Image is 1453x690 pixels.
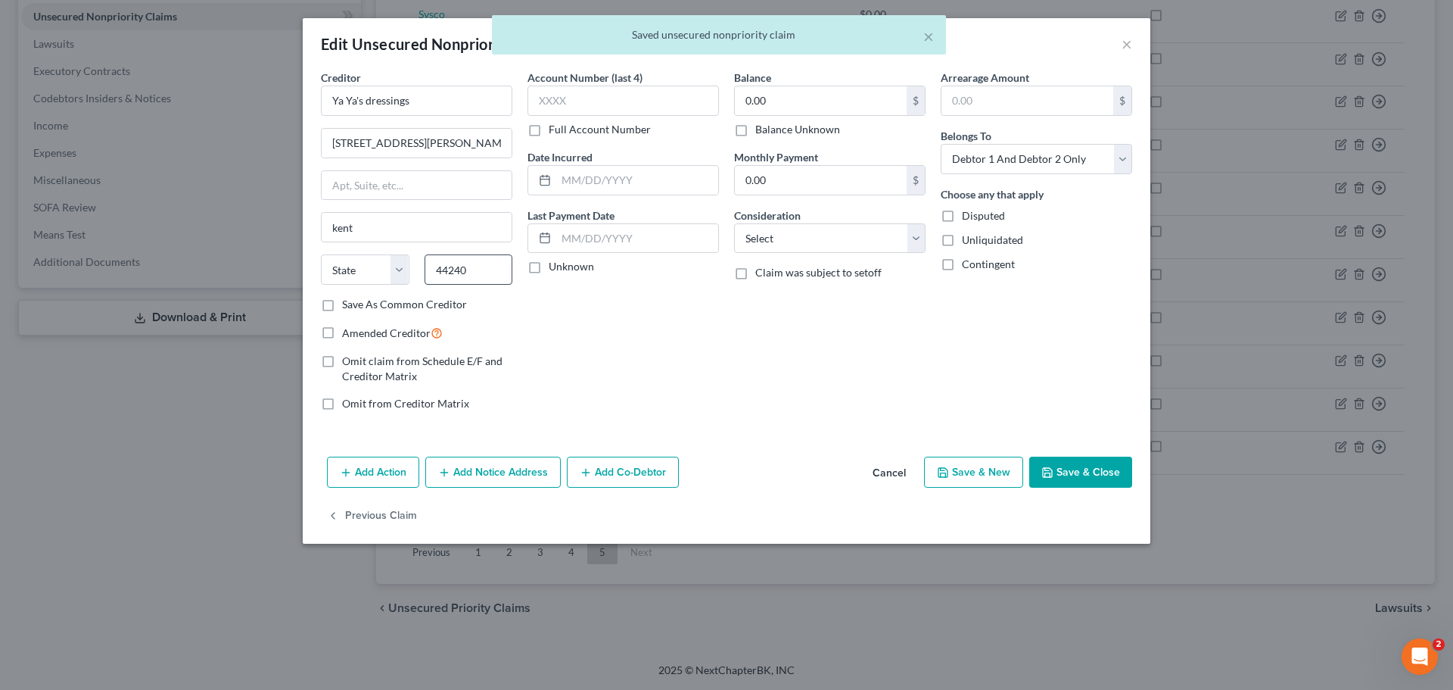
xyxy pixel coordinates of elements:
span: Claim was subject to setoff [755,266,882,279]
label: Date Incurred [527,149,593,165]
span: Unliquidated [962,233,1023,246]
label: Last Payment Date [527,208,614,223]
label: Arrearage Amount [941,70,1029,86]
input: MM/DD/YYYY [556,224,718,253]
div: $ [907,166,925,195]
label: Unknown [549,259,594,274]
input: 0.00 [735,86,907,115]
input: 0.00 [941,86,1113,115]
input: Apt, Suite, etc... [322,171,512,200]
input: Search creditor by name... [321,86,512,116]
input: 0.00 [735,166,907,195]
button: Cancel [860,458,918,489]
input: Enter city... [322,213,512,242]
label: Monthly Payment [734,149,818,165]
button: Save & New [924,457,1023,489]
label: Balance Unknown [755,122,840,137]
label: Consideration [734,208,801,223]
input: Enter zip... [425,254,513,285]
button: Add Co-Debtor [567,457,679,489]
button: Add Notice Address [425,457,561,489]
input: XXXX [527,86,719,116]
span: 2 [1433,638,1445,651]
span: Contingent [962,258,1015,270]
div: $ [907,86,925,115]
button: Previous Claim [327,500,417,532]
input: MM/DD/YYYY [556,166,718,195]
span: Creditor [321,71,361,84]
button: Add Action [327,457,419,489]
button: Save & Close [1029,457,1132,489]
span: Amended Creditor [342,326,431,339]
span: Belongs To [941,130,991,142]
label: Save As Common Creditor [342,297,467,312]
button: × [923,27,934,45]
div: Saved unsecured nonpriority claim [504,27,934,42]
span: Omit from Creditor Matrix [342,397,469,410]
input: Enter address... [322,129,512,158]
label: Account Number (last 4) [527,70,642,86]
span: Disputed [962,209,1005,222]
label: Full Account Number [549,122,651,137]
span: Omit claim from Schedule E/F and Creditor Matrix [342,354,502,382]
label: Balance [734,70,771,86]
iframe: Intercom live chat [1402,638,1438,675]
label: Choose any that apply [941,186,1044,202]
div: $ [1113,86,1131,115]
